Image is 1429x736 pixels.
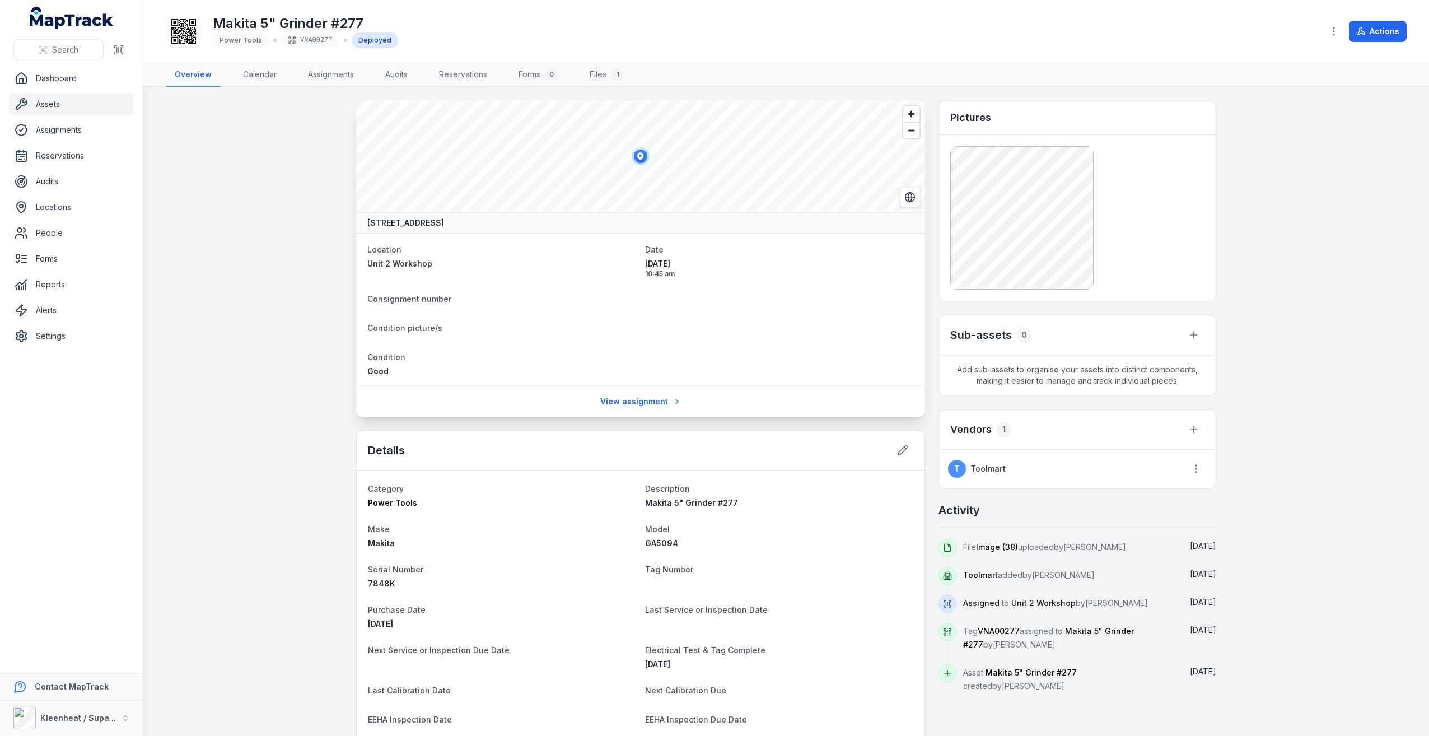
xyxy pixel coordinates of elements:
[963,626,1134,649] span: Tag assigned to by [PERSON_NAME]
[545,68,558,81] div: 0
[367,323,442,333] span: Condition picture/s
[963,570,1095,580] span: added by [PERSON_NAME]
[368,645,510,655] span: Next Service or Inspection Due Date
[368,686,451,695] span: Last Calibration Date
[9,67,134,90] a: Dashboard
[220,36,262,44] span: Power Tools
[903,106,919,122] button: Zoom in
[368,538,395,548] span: Makita
[1349,21,1407,42] button: Actions
[645,245,664,254] span: Date
[9,93,134,115] a: Assets
[986,668,1077,677] span: Makita 5" Grinder #277
[950,422,992,437] h3: Vendors
[367,258,636,269] a: Unit 2 Workshop
[645,565,693,574] span: Tag Number
[510,63,567,87] a: Forms0
[368,619,393,628] span: [DATE]
[948,460,1174,478] a: TToolmart
[368,579,395,588] span: 7848K
[645,269,914,278] span: 10:45 am
[963,598,1148,608] span: to by [PERSON_NAME]
[367,245,401,254] span: Location
[950,110,991,125] h3: Pictures
[376,63,417,87] a: Audits
[938,502,980,518] h2: Activity
[963,598,1000,609] a: Assigned
[9,273,134,296] a: Reports
[281,32,339,48] div: VNA00277
[645,524,670,534] span: Model
[367,352,405,362] span: Condition
[299,63,363,87] a: Assignments
[368,619,393,628] time: 10/09/2025, 12:00:00 am
[367,366,389,376] span: Good
[645,605,768,614] span: Last Service or Inspection Date
[368,498,417,507] span: Power Tools
[581,63,633,87] a: Files1
[367,259,432,268] span: Unit 2 Workshop
[645,258,914,269] span: [DATE]
[1190,667,1216,676] time: 10/09/2025, 10:16:47 am
[996,422,1012,437] div: 1
[903,122,919,138] button: Zoom out
[645,686,726,695] span: Next Calibration Due
[899,187,921,208] button: Switch to Satellite View
[1190,569,1216,579] time: 10/09/2025, 10:46:13 am
[645,498,738,507] span: Makita 5" Grinder #277
[645,659,670,669] span: [DATE]
[1190,625,1216,635] time: 10/09/2025, 10:44:29 am
[645,715,747,724] span: EEHA Inspection Due Date
[1011,598,1076,609] a: Unit 2 Workshop
[9,119,134,141] a: Assignments
[30,7,114,29] a: MapTrack
[213,15,398,32] h1: Makita 5" Grinder #277
[9,145,134,167] a: Reservations
[9,325,134,347] a: Settings
[368,442,405,458] h2: Details
[645,484,690,493] span: Description
[9,196,134,218] a: Locations
[1190,541,1216,551] span: [DATE]
[367,217,444,229] strong: [STREET_ADDRESS]
[976,542,1018,552] span: Image (38)
[950,327,1012,343] h2: Sub-assets
[939,355,1216,395] span: Add sub-assets to organise your assets into distinct components, making it easier to manage and t...
[352,32,398,48] div: Deployed
[1190,625,1216,635] span: [DATE]
[963,570,998,580] span: Toolmart
[954,463,960,474] span: T
[368,524,390,534] span: Make
[1190,569,1216,579] span: [DATE]
[1190,541,1216,551] time: 12/09/2025, 10:37:42 am
[13,39,104,60] button: Search
[963,542,1126,552] span: File uploaded by [PERSON_NAME]
[368,605,426,614] span: Purchase Date
[963,668,1077,691] span: Asset created by [PERSON_NAME]
[645,645,765,655] span: Electrical Test & Tag Complete
[40,713,124,723] strong: Kleenheat / Supagas
[1190,597,1216,607] span: [DATE]
[645,659,670,669] time: 10/09/2025, 12:00:00 am
[368,565,423,574] span: Serial Number
[1190,597,1216,607] time: 10/09/2025, 10:45:46 am
[367,294,451,304] span: Consignment number
[52,44,78,55] span: Search
[9,248,134,270] a: Forms
[645,538,678,548] span: GA5094
[430,63,496,87] a: Reservations
[1190,667,1216,676] span: [DATE]
[978,626,1020,636] span: VNA00277
[9,299,134,322] a: Alerts
[970,463,1006,474] strong: Toolmart
[368,715,452,724] span: EEHA Inspection Date
[9,170,134,193] a: Audits
[611,68,624,81] div: 1
[166,63,221,87] a: Overview
[368,484,404,493] span: Category
[35,682,109,691] strong: Contact MapTrack
[645,258,914,278] time: 10/09/2025, 10:45:46 am
[1016,327,1032,343] div: 0
[9,222,134,244] a: People
[234,63,286,87] a: Calendar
